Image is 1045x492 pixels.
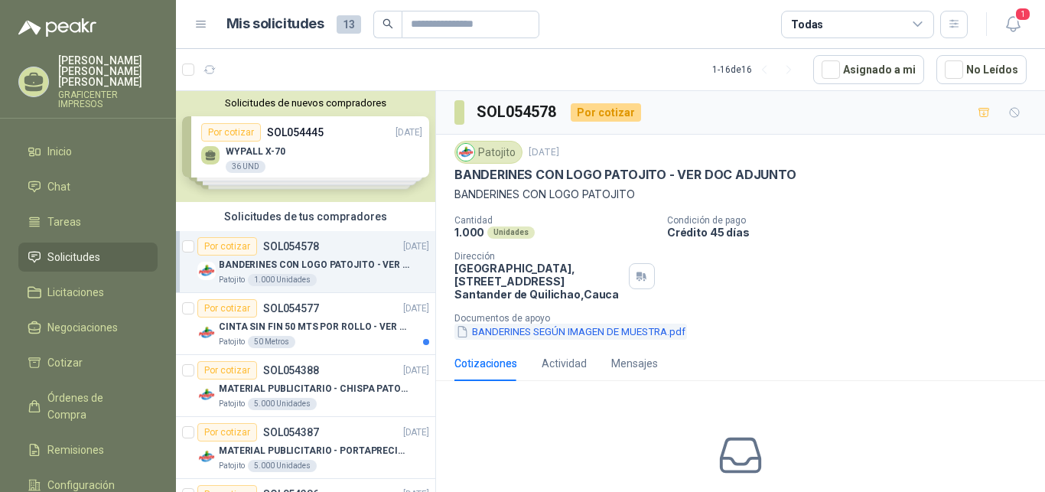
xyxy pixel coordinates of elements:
div: Por cotizar [197,237,257,256]
a: Cotizar [18,348,158,377]
div: Por cotizar [197,423,257,441]
h1: Mis solicitudes [226,13,324,35]
span: Inicio [47,143,72,160]
p: Dirección [454,251,623,262]
button: Asignado a mi [813,55,924,84]
div: 1.000 Unidades [248,274,317,286]
div: Por cotizar [571,103,641,122]
a: Tareas [18,207,158,236]
div: Solicitudes de nuevos compradoresPor cotizarSOL054445[DATE] WYPALL X-7036 UNDPor cotizarSOL054487... [176,91,435,202]
div: Todas [791,16,823,33]
p: [DATE] [403,363,429,378]
a: Solicitudes [18,243,158,272]
p: [DATE] [403,425,429,440]
p: BANDERINES CON LOGO PATOJITO - VER DOC ADJUNTO [219,258,409,272]
div: Solicitudes de tus compradores [176,202,435,231]
div: Actividad [542,355,587,372]
img: Company Logo [197,386,216,404]
p: CINTA SIN FIN 50 MTS POR ROLLO - VER DOC ADJUNTO [219,320,409,334]
img: Company Logo [197,448,216,466]
p: [PERSON_NAME] [PERSON_NAME] [PERSON_NAME] [58,55,158,87]
p: MATERIAL PUBLICITARIO - PORTAPRECIOS VER ADJUNTO [219,444,409,458]
p: MATERIAL PUBLICITARIO - CHISPA PATOJITO VER ADJUNTO [219,382,409,396]
p: SOL054578 [263,241,319,252]
p: Cantidad [454,215,655,226]
div: 1 - 16 de 16 [712,57,801,82]
div: Por cotizar [197,361,257,380]
div: Cotizaciones [454,355,517,372]
span: search [383,18,393,29]
p: GRAFICENTER IMPRESOS [58,90,158,109]
p: Patojito [219,460,245,472]
span: Chat [47,178,70,195]
a: Por cotizarSOL054387[DATE] Company LogoMATERIAL PUBLICITARIO - PORTAPRECIOS VER ADJUNTOPatojito5.... [176,417,435,479]
p: [GEOGRAPHIC_DATA], [STREET_ADDRESS] Santander de Quilichao , Cauca [454,262,623,301]
p: SOL054577 [263,303,319,314]
p: SOL054388 [263,365,319,376]
button: BANDERINES SEGÚN IMAGEN DE MUESTRA.pdf [454,324,687,340]
p: Condición de pago [667,215,1039,226]
span: Remisiones [47,441,104,458]
span: Licitaciones [47,284,104,301]
div: Patojito [454,141,522,164]
p: Patojito [219,336,245,348]
div: Por cotizar [197,299,257,318]
button: 1 [999,11,1027,38]
a: Remisiones [18,435,158,464]
p: 1.000 [454,226,484,239]
a: Por cotizarSOL054578[DATE] Company LogoBANDERINES CON LOGO PATOJITO - VER DOC ADJUNTOPatojito1.00... [176,231,435,293]
p: [DATE] [529,145,559,160]
img: Company Logo [197,324,216,342]
p: [DATE] [403,301,429,316]
button: Solicitudes de nuevos compradores [182,97,429,109]
a: Negociaciones [18,313,158,342]
p: [DATE] [403,239,429,254]
img: Company Logo [197,262,216,280]
span: Cotizar [47,354,83,371]
a: Licitaciones [18,278,158,307]
span: Solicitudes [47,249,100,266]
div: 5.000 Unidades [248,398,317,410]
div: Unidades [487,226,535,239]
a: Inicio [18,137,158,166]
span: 13 [337,15,361,34]
button: No Leídos [936,55,1027,84]
img: Logo peakr [18,18,96,37]
p: BANDERINES CON LOGO PATOJITO [454,186,1027,203]
img: Company Logo [457,144,474,161]
h3: SOL054578 [477,100,558,124]
p: SOL054387 [263,427,319,438]
span: Negociaciones [47,319,118,336]
a: Por cotizarSOL054388[DATE] Company LogoMATERIAL PUBLICITARIO - CHISPA PATOJITO VER ADJUNTOPatojit... [176,355,435,417]
p: Documentos de apoyo [454,313,1039,324]
a: Órdenes de Compra [18,383,158,429]
span: Tareas [47,213,81,230]
p: Crédito 45 días [667,226,1039,239]
p: Patojito [219,398,245,410]
a: Por cotizarSOL054577[DATE] Company LogoCINTA SIN FIN 50 MTS POR ROLLO - VER DOC ADJUNTOPatojito50... [176,293,435,355]
div: 5.000 Unidades [248,460,317,472]
div: 50 Metros [248,336,295,348]
a: Chat [18,172,158,201]
p: Patojito [219,274,245,286]
div: Mensajes [611,355,658,372]
span: 1 [1014,7,1031,21]
p: BANDERINES CON LOGO PATOJITO - VER DOC ADJUNTO [454,167,796,183]
span: Órdenes de Compra [47,389,143,423]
